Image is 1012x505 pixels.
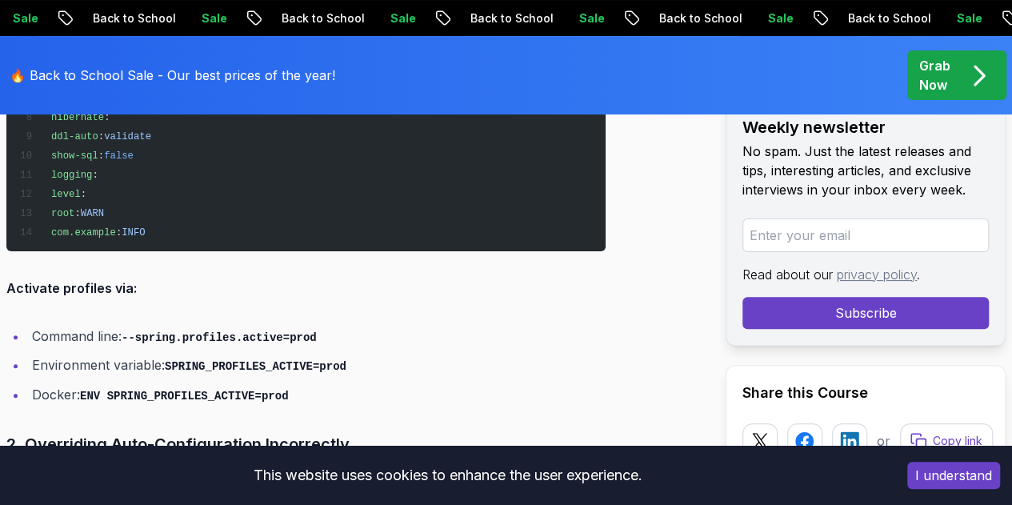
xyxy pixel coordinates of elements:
[10,66,335,85] p: 🔥 Back to School Sale - Our best prices of the year!
[919,56,950,94] p: Grab Now
[837,267,917,283] a: privacy policy
[27,383,606,407] li: Docker:
[98,131,104,142] span: :
[754,10,806,26] p: Sale
[74,208,80,219] span: :
[104,150,134,162] span: false
[566,10,617,26] p: Sale
[457,10,566,26] p: Back to School
[6,431,606,457] h3: 2. Overriding Auto-Configuration Incorrectly
[104,131,151,142] span: validate
[122,227,145,238] span: INFO
[80,390,288,403] code: ENV SPRING_PROFILES_ACTIVE=prod
[188,10,239,26] p: Sale
[51,227,116,238] span: com.example
[742,142,989,199] p: No spam. Just the latest releases and tips, interesting articles, and exclusive interviews in you...
[12,458,883,493] div: This website uses cookies to enhance the user experience.
[377,10,428,26] p: Sale
[834,10,943,26] p: Back to School
[742,297,989,329] button: Subscribe
[900,423,993,459] button: Copy link
[943,10,994,26] p: Sale
[6,280,137,296] strong: Activate profiles via:
[98,150,104,162] span: :
[92,170,98,181] span: :
[907,462,1000,489] button: Accept cookies
[122,331,317,344] code: --spring.profiles.active=prod
[268,10,377,26] p: Back to School
[742,382,989,404] h2: Share this Course
[79,10,188,26] p: Back to School
[27,354,606,377] li: Environment variable:
[742,218,989,252] input: Enter your email
[104,112,110,123] span: :
[51,189,81,200] span: level
[51,131,98,142] span: ddl-auto
[81,189,86,200] span: :
[51,170,92,181] span: logging
[51,150,98,162] span: show-sql
[742,265,989,284] p: Read about our .
[877,431,890,451] p: or
[165,360,346,373] code: SPRING_PROFILES_ACTIVE=prod
[51,208,74,219] span: root
[742,116,989,138] h2: Weekly newsletter
[646,10,754,26] p: Back to School
[51,112,104,123] span: hibernate
[116,227,122,238] span: :
[933,433,982,449] p: Copy link
[81,208,104,219] span: WARN
[27,325,606,348] li: Command line:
